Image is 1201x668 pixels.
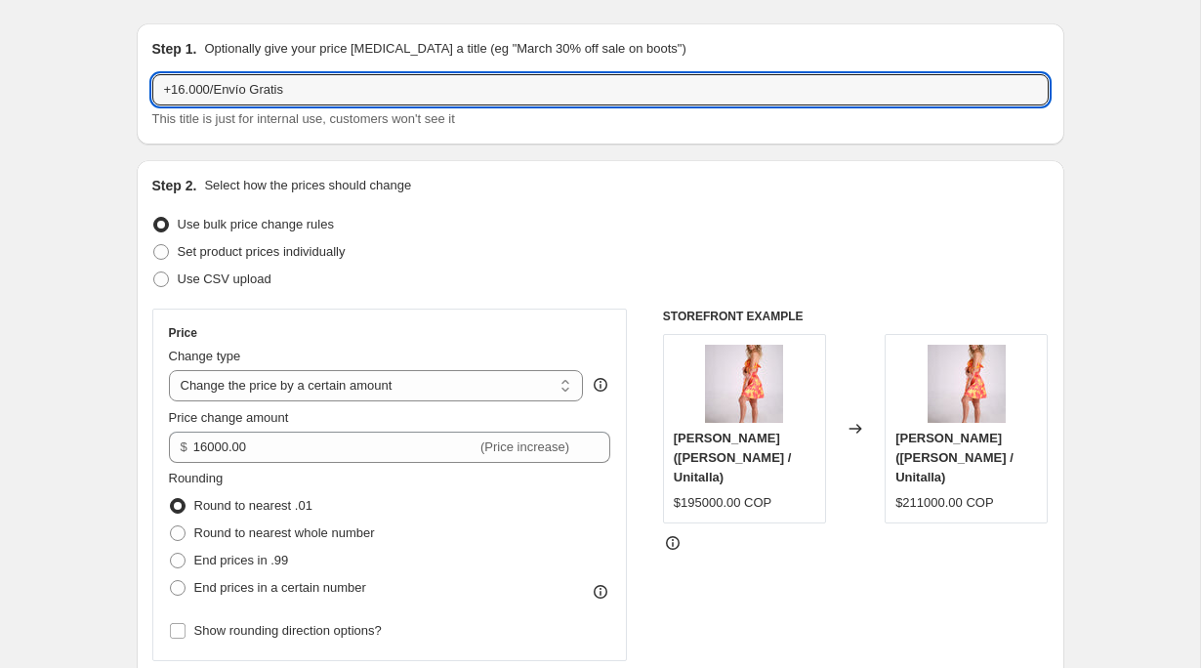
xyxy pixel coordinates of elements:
div: $195000.00 COP [674,493,771,513]
span: Price change amount [169,410,289,425]
span: Change type [169,349,241,363]
span: Rounding [169,471,224,485]
img: FALDABARUNARANJA2_80x.jpg [928,345,1006,423]
span: End prices in .99 [194,553,289,567]
h2: Step 2. [152,176,197,195]
h2: Step 1. [152,39,197,59]
span: (Price increase) [480,439,569,454]
span: Set product prices individually [178,244,346,259]
p: Optionally give your price [MEDICAL_DATA] a title (eg "March 30% off sale on boots") [204,39,685,59]
span: Round to nearest .01 [194,498,312,513]
h6: STOREFRONT EXAMPLE [663,309,1049,324]
span: Round to nearest whole number [194,525,375,540]
div: $211000.00 COP [895,493,993,513]
span: [PERSON_NAME] ([PERSON_NAME] / Unitalla) [895,431,1014,484]
div: help [591,375,610,395]
span: Use CSV upload [178,271,271,286]
span: Show rounding direction options? [194,623,382,638]
img: FALDABARUNARANJA2_80x.jpg [705,345,783,423]
input: -10.00 [193,432,476,463]
span: This title is just for internal use, customers won't see it [152,111,455,126]
input: 30% off holiday sale [152,74,1049,105]
p: Select how the prices should change [204,176,411,195]
span: [PERSON_NAME] ([PERSON_NAME] / Unitalla) [674,431,792,484]
h3: Price [169,325,197,341]
span: $ [181,439,187,454]
span: End prices in a certain number [194,580,366,595]
span: Use bulk price change rules [178,217,334,231]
